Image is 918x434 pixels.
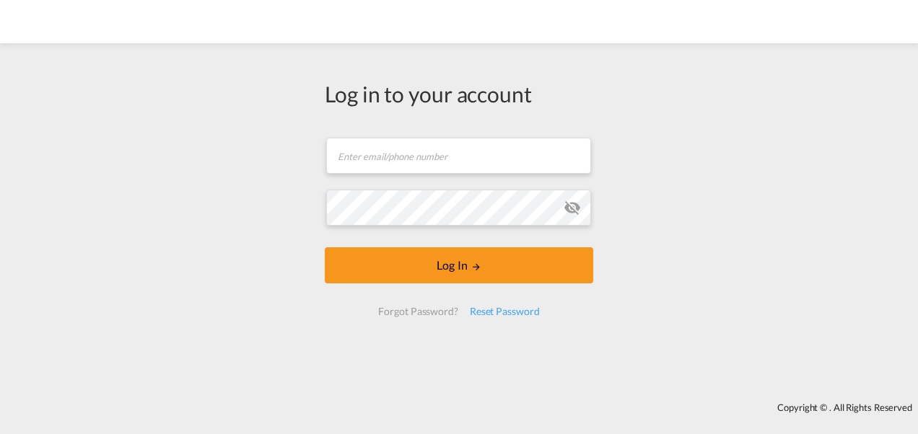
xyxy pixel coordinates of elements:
[464,298,546,324] div: Reset Password
[326,138,591,174] input: Enter email/phone number
[372,298,463,324] div: Forgot Password?
[325,79,593,109] div: Log in to your account
[564,199,581,216] md-icon: icon-eye-off
[325,247,593,283] button: LOGIN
